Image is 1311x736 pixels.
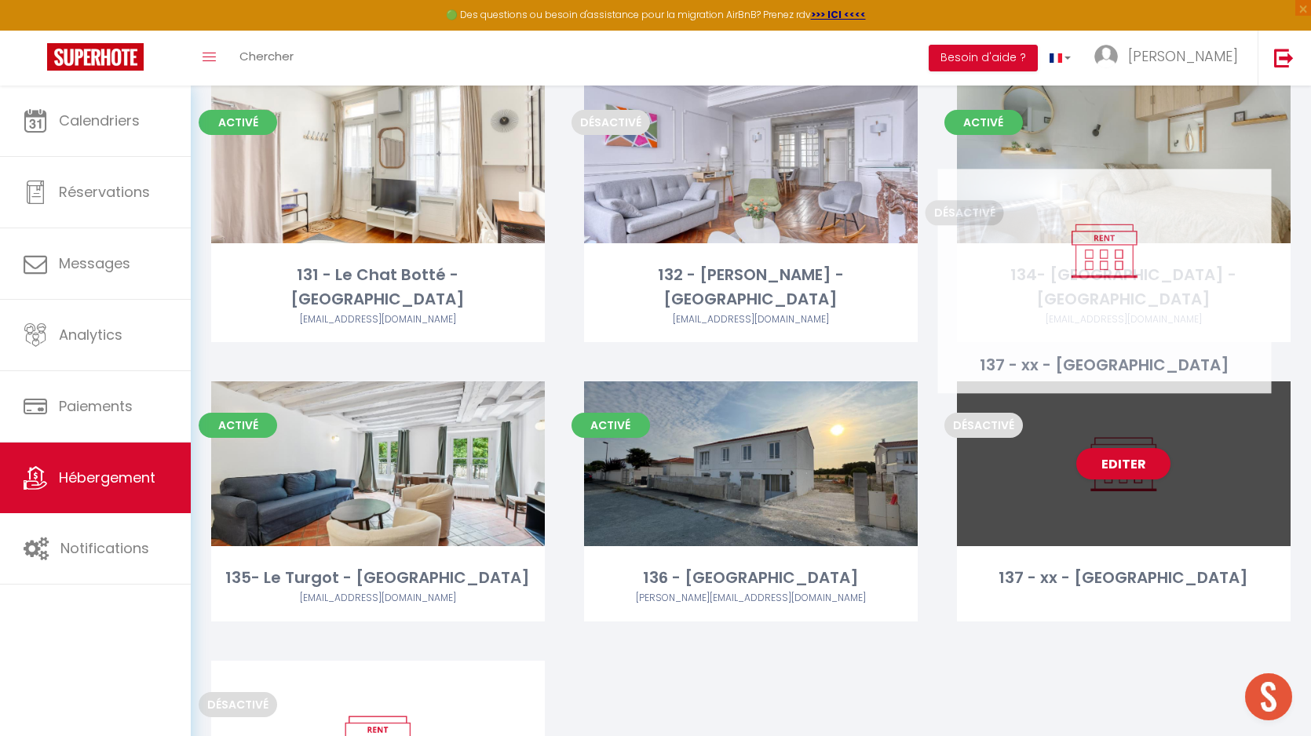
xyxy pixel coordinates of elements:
div: 131 - Le Chat Botté - [GEOGRAPHIC_DATA] [211,263,545,312]
span: Activé [199,110,277,135]
div: 137 - xx - [GEOGRAPHIC_DATA] [957,566,1291,590]
span: Désactivé [572,110,650,135]
div: 134- [GEOGRAPHIC_DATA] - [GEOGRAPHIC_DATA] [957,263,1291,312]
span: Désactivé [199,692,277,717]
a: ... [PERSON_NAME] [1083,31,1258,86]
div: Airbnb [584,591,918,606]
span: Activé [572,413,650,438]
span: Désactivé [944,413,1023,438]
span: Analytics [59,325,122,344]
div: Airbnb [211,312,545,327]
span: Messages [59,253,130,273]
span: Activé [944,110,1023,135]
img: Super Booking [47,43,144,71]
span: Hébergement [59,468,155,487]
div: Airbnb [957,312,1291,327]
span: Paiements [59,396,133,416]
a: Editer [1076,448,1170,479]
a: >>> ICI <<<< [811,8,866,21]
span: [PERSON_NAME] [1128,46,1238,66]
span: Chercher [239,48,294,64]
div: 132 - [PERSON_NAME] - [GEOGRAPHIC_DATA] [584,263,918,312]
span: Réservations [59,182,150,202]
span: Activé [199,413,277,438]
div: Airbnb [584,312,918,327]
button: Besoin d'aide ? [929,45,1038,71]
div: Airbnb [211,591,545,606]
img: ... [1094,45,1118,68]
img: logout [1274,48,1294,67]
div: 135- Le Turgot - [GEOGRAPHIC_DATA] [211,566,545,590]
span: Notifications [60,538,149,558]
div: Ouvrir le chat [1245,673,1292,720]
a: Chercher [228,31,305,86]
div: 136 - [GEOGRAPHIC_DATA] [584,566,918,590]
span: Calendriers [59,111,140,130]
